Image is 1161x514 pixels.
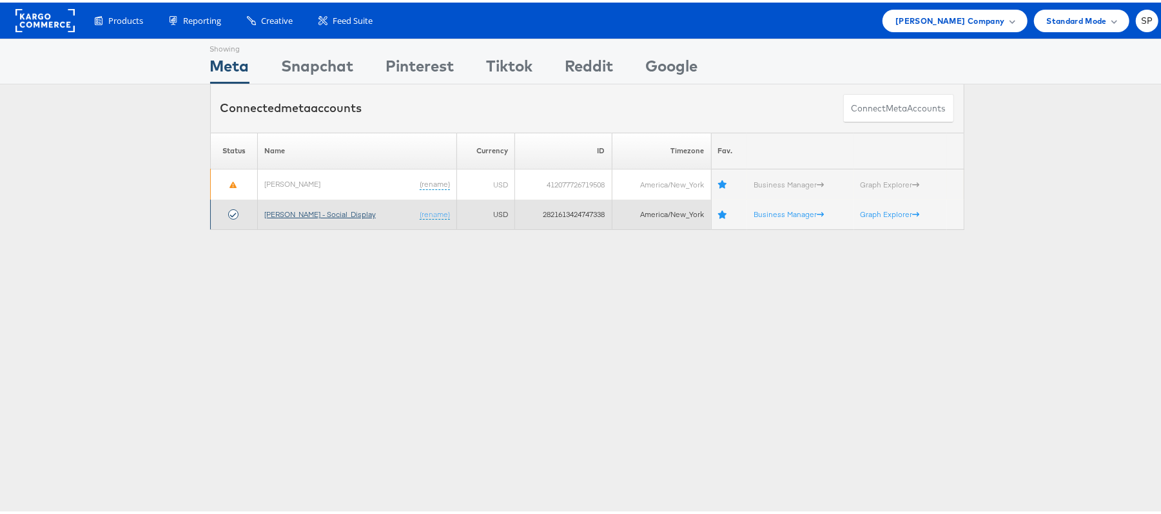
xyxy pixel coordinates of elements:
div: Reddit [565,52,614,81]
div: Meta [210,52,249,81]
a: [PERSON_NAME] [264,176,320,186]
span: meta [282,98,311,113]
td: 2821613424747338 [515,197,612,227]
a: Business Manager [754,207,824,216]
a: Business Manager [754,177,824,187]
span: Products [108,12,143,24]
a: (rename) [420,207,450,218]
div: Tiktok [487,52,533,81]
button: ConnectmetaAccounts [843,91,954,120]
div: Showing [210,37,249,52]
div: Pinterest [386,52,454,81]
td: USD [457,167,515,197]
span: Reporting [183,12,221,24]
td: America/New_York [612,167,711,197]
span: Feed Suite [333,12,373,24]
div: Snapchat [282,52,354,81]
th: ID [515,130,612,167]
a: [PERSON_NAME] - Social_Display [264,207,376,216]
th: Status [210,130,257,167]
a: Graph Explorer [861,207,920,216]
td: America/New_York [612,197,711,227]
th: Name [257,130,457,167]
div: Connected accounts [220,97,362,114]
a: Graph Explorer [861,177,920,187]
div: Google [646,52,698,81]
td: 412077726719508 [515,167,612,197]
a: (rename) [420,176,450,187]
span: Creative [261,12,293,24]
span: meta [886,100,908,112]
span: SP [1141,14,1153,23]
span: [PERSON_NAME] Company [895,12,1004,25]
th: Currency [457,130,515,167]
span: Standard Mode [1047,12,1107,25]
th: Timezone [612,130,711,167]
td: USD [457,197,515,227]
